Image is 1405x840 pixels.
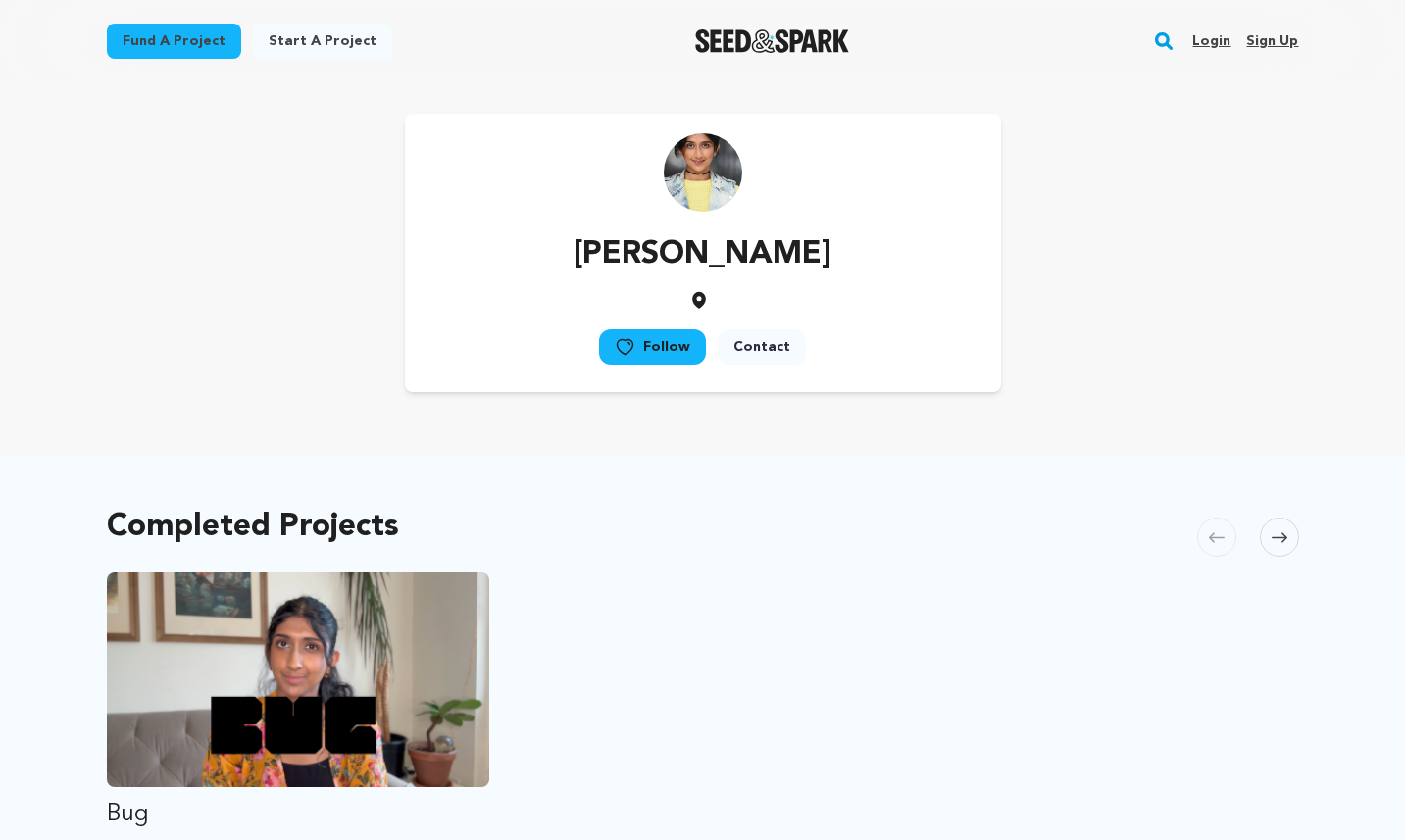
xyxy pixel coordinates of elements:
a: Start a project [253,24,392,59]
a: Sign up [1246,25,1298,57]
p: Bug [107,799,490,830]
img: https://seedandspark-static.s3.us-east-2.amazonaws.com/images/User/001/397/046/medium/6b3437fd7c8... [664,133,742,212]
p: [PERSON_NAME] [574,231,831,278]
a: Contact [718,329,806,365]
img: Seed&Spark Logo Dark Mode [695,29,849,53]
a: Login [1192,25,1230,57]
h2: Completed Projects [107,514,399,541]
a: Follow [599,329,706,365]
a: Fund a project [107,24,241,59]
a: Seed&Spark Homepage [695,29,849,53]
